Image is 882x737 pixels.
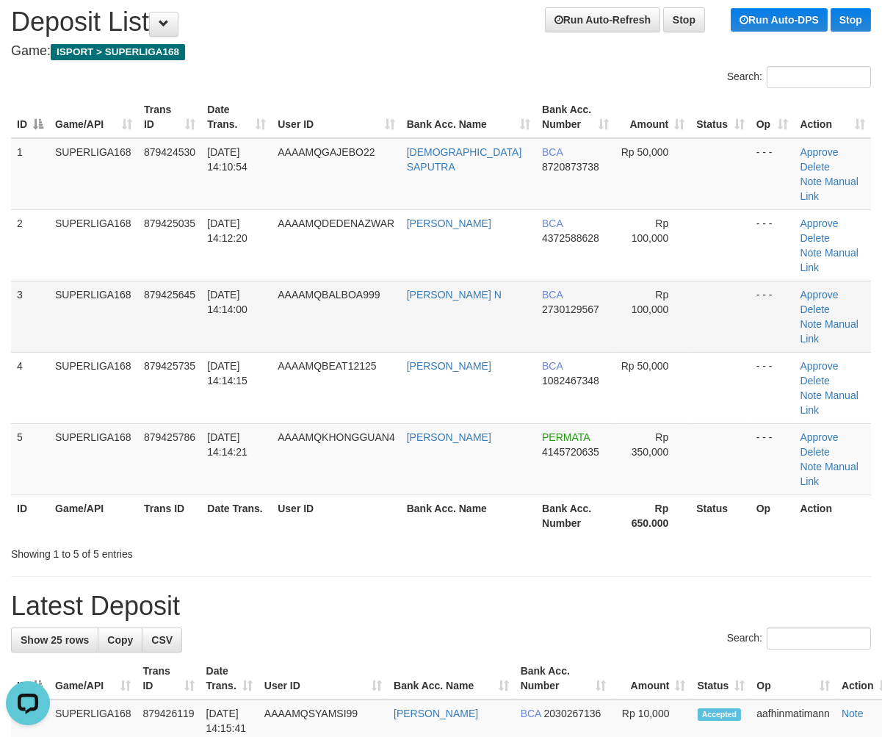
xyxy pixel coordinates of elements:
a: CSV [142,628,182,652]
td: - - - [751,352,795,423]
th: ID: activate to sort column descending [11,96,49,138]
th: Game/API [49,495,138,536]
td: 1 [11,138,49,210]
a: Stop [663,7,705,32]
span: BCA [521,708,541,719]
span: 879425786 [144,431,195,443]
input: Search: [767,66,871,88]
th: Status: activate to sort column ascending [692,658,751,700]
th: Amount: activate to sort column ascending [615,96,691,138]
td: - - - [751,423,795,495]
span: BCA [542,217,563,229]
a: Manual Link [800,247,858,273]
span: Copy 4372588628 to clipboard [542,232,599,244]
a: [DEMOGRAPHIC_DATA] SAPUTRA [407,146,522,173]
th: Bank Acc. Number [536,495,615,536]
a: Delete [800,375,830,387]
span: 879424530 [144,146,195,158]
th: Bank Acc. Number: activate to sort column ascending [536,96,615,138]
th: User ID: activate to sort column ascending [272,96,400,138]
div: Showing 1 to 5 of 5 entries [11,541,356,561]
a: [PERSON_NAME] N [407,289,502,301]
a: Delete [800,303,830,315]
span: 879425035 [144,217,195,229]
a: Note [842,708,864,719]
th: Rp 650.000 [615,495,691,536]
th: User ID: activate to sort column ascending [259,658,388,700]
span: [DATE] 14:14:21 [207,431,247,458]
td: SUPERLIGA168 [49,281,138,352]
td: SUPERLIGA168 [49,423,138,495]
h4: Game: [11,44,871,59]
label: Search: [727,66,871,88]
td: 4 [11,352,49,423]
button: Open LiveChat chat widget [6,6,50,50]
span: [DATE] 14:14:15 [207,360,247,387]
span: Rp 100,000 [632,289,669,315]
th: Game/API: activate to sort column ascending [49,96,138,138]
td: - - - [751,281,795,352]
th: Bank Acc. Name [401,495,536,536]
th: Date Trans.: activate to sort column ascending [201,96,272,138]
span: CSV [151,634,173,646]
span: [DATE] 14:10:54 [207,146,247,173]
span: Copy 1082467348 to clipboard [542,375,599,387]
a: Approve [800,146,839,158]
a: [PERSON_NAME] [407,431,491,443]
th: Action: activate to sort column ascending [795,96,871,138]
td: - - - [751,209,795,281]
a: Approve [800,431,839,443]
span: Rp 100,000 [632,217,669,244]
a: Run Auto-Refresh [545,7,660,32]
span: BCA [542,146,563,158]
a: Note [800,318,823,330]
a: Run Auto-DPS [731,8,828,32]
a: Delete [800,446,830,458]
a: Approve [800,360,839,372]
span: Rp 350,000 [632,431,669,458]
span: AAAAMQBALBOA999 [278,289,380,301]
th: Date Trans.: activate to sort column ascending [200,658,259,700]
th: Trans ID: activate to sort column ascending [137,658,200,700]
a: Manual Link [800,176,858,202]
td: - - - [751,138,795,210]
th: Bank Acc. Name: activate to sort column ascending [401,96,536,138]
span: Copy 4145720635 to clipboard [542,446,599,458]
th: Op [751,495,795,536]
h1: Latest Deposit [11,592,871,621]
th: Op: activate to sort column ascending [751,658,836,700]
span: AAAAMQDEDENAZWAR [278,217,394,229]
th: ID [11,495,49,536]
td: 3 [11,281,49,352]
a: Note [800,247,823,259]
a: Note [800,461,823,472]
a: Manual Link [800,461,858,487]
a: Stop [831,8,871,32]
th: Trans ID [138,495,201,536]
span: Copy [107,634,133,646]
td: 2 [11,209,49,281]
span: AAAAMQBEAT12125 [278,360,376,372]
span: Accepted [698,708,742,721]
span: AAAAMQKHONGGUAN4 [278,431,394,443]
a: Note [800,176,823,187]
a: [PERSON_NAME] [407,217,491,229]
span: Copy 8720873738 to clipboard [542,161,599,173]
th: Status [690,495,750,536]
a: Copy [98,628,142,652]
a: [PERSON_NAME] [407,360,491,372]
span: Copy 2030267136 to clipboard [544,708,601,719]
th: Game/API: activate to sort column ascending [49,658,137,700]
th: ID: activate to sort column descending [11,658,49,700]
td: SUPERLIGA168 [49,209,138,281]
span: BCA [542,360,563,372]
span: Show 25 rows [21,634,89,646]
span: 879425735 [144,360,195,372]
th: User ID [272,495,400,536]
a: Approve [800,289,839,301]
th: Bank Acc. Number: activate to sort column ascending [515,658,612,700]
th: Action [795,495,871,536]
th: Status: activate to sort column ascending [690,96,750,138]
a: Show 25 rows [11,628,98,652]
span: [DATE] 14:12:20 [207,217,247,244]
